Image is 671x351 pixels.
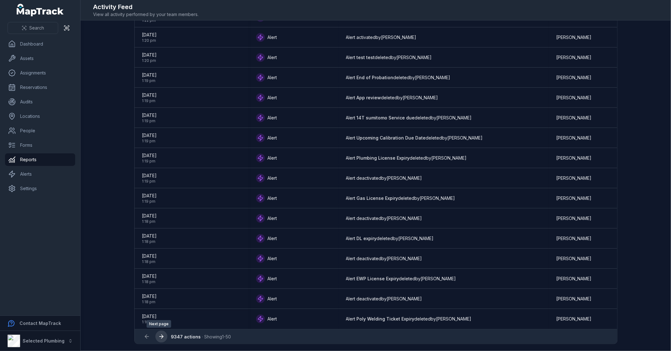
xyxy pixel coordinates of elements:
span: [DATE] [142,293,157,299]
span: 1:18 pm [142,279,157,284]
span: Alert [267,296,277,302]
span: 1:19 pm [142,199,157,204]
span: App review [357,95,381,100]
span: 1:18 pm [142,239,157,244]
a: Locations [5,110,75,123]
span: Alert deleted by [PERSON_NAME] [346,316,472,322]
span: Alert deleted by [PERSON_NAME] [346,195,455,201]
span: Alert deleted by [PERSON_NAME] [346,54,432,61]
span: 1:20 pm [142,58,157,63]
span: 1:19 pm [142,179,157,184]
span: Alert [267,115,277,121]
time: 8/18/2025, 1:18:42 PM [142,233,157,244]
span: View all activity performed by your team members. [93,11,199,18]
span: [DATE] [142,193,157,199]
span: Alert deleted by [PERSON_NAME] [346,276,456,282]
span: Alert deleted by [PERSON_NAME] [346,115,472,121]
span: Alert deactivated by [PERSON_NAME] [346,255,422,262]
span: [DATE] [142,173,157,179]
strong: Contact MapTrack [20,321,61,326]
span: · Showing 1 - 50 [171,334,231,339]
a: Dashboard [5,38,75,50]
span: [DATE] [142,32,157,38]
span: [DATE] [142,233,157,239]
span: 14T sumitomo Service due [357,115,415,120]
span: Upcoming Calibration Due Date [357,135,426,140]
span: Alert deleted by [PERSON_NAME] [346,235,434,242]
span: [PERSON_NAME] [556,115,591,121]
span: Alert activated by [PERSON_NAME] [346,34,417,41]
a: MapTrack [17,4,64,16]
span: [PERSON_NAME] [556,135,591,141]
a: Assets [5,52,75,65]
a: Forms [5,139,75,151]
span: [PERSON_NAME] [556,235,591,242]
span: 1:19 pm [142,98,157,103]
span: Alert [267,316,277,322]
a: Alerts [5,168,75,180]
span: test test [357,55,375,60]
time: 8/18/2025, 1:19:33 PM [142,112,157,123]
span: Alert deleted by [PERSON_NAME] [346,95,438,101]
a: People [5,124,75,137]
span: [PERSON_NAME] [556,95,591,101]
button: Search [8,22,58,34]
span: [DATE] [142,132,157,139]
span: [PERSON_NAME] [556,74,591,81]
span: [DATE] [142,273,157,279]
span: Alert deleted by [PERSON_NAME] [346,135,483,141]
time: 8/18/2025, 1:20:03 PM [142,52,157,63]
span: 1:20 pm [142,38,157,43]
time: 8/18/2025, 1:19:47 PM [142,72,157,83]
span: 1:19 pm [142,78,157,83]
time: 8/18/2025, 1:18:58 PM [142,213,157,224]
span: [DATE] [142,52,157,58]
a: Reservations [5,81,75,94]
span: Alert [267,276,277,282]
span: Alert [267,255,277,262]
span: [PERSON_NAME] [556,195,591,201]
span: [DATE] [142,313,157,320]
time: 8/18/2025, 1:18:39 PM [142,253,157,264]
a: Audits [5,96,75,108]
span: [DATE] [142,72,157,78]
span: 1:18 pm [142,259,157,264]
time: 8/18/2025, 1:18:25 PM [142,293,157,304]
time: 8/18/2025, 1:18:11 PM [142,313,157,325]
span: 1:19 pm [142,139,157,144]
time: 8/18/2025, 1:20:10 PM [142,32,157,43]
span: Gas License Expiry [357,195,398,201]
strong: Selected Plumbing [23,338,64,343]
a: Reports [5,153,75,166]
span: [PERSON_NAME] [556,316,591,322]
span: Alert deleted by [PERSON_NAME] [346,155,467,161]
time: 8/18/2025, 1:18:27 PM [142,273,157,284]
span: DL expiry [357,236,377,241]
span: Alert [267,54,277,61]
span: 1:18 pm [142,299,157,304]
a: Settings [5,182,75,195]
span: Alert deactivated by [PERSON_NAME] [346,215,422,222]
span: [PERSON_NAME] [556,175,591,181]
span: 1:18 pm [142,320,157,325]
h2: Activity Feed [93,3,199,11]
span: [DATE] [142,112,157,118]
span: Alert [267,215,277,222]
span: Alert [267,95,277,101]
span: EWP License Expiry [357,276,399,281]
time: 8/18/2025, 1:19:12 PM [142,152,157,164]
time: 8/18/2025, 1:19:09 PM [142,173,157,184]
time: 8/18/2025, 1:19:25 PM [142,132,157,144]
span: [DATE] [142,253,157,259]
span: [DATE] [142,213,157,219]
a: Assignments [5,67,75,79]
span: 1:22 pm [142,18,157,23]
span: [DATE] [142,152,157,159]
time: 8/18/2025, 1:19:00 PM [142,193,157,204]
span: Alert [267,155,277,161]
span: Alert deactivated by [PERSON_NAME] [346,175,422,181]
span: [PERSON_NAME] [556,255,591,262]
span: Alert deleted by [PERSON_NAME] [346,74,450,81]
span: [PERSON_NAME] [556,296,591,302]
span: [DATE] [142,92,157,98]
